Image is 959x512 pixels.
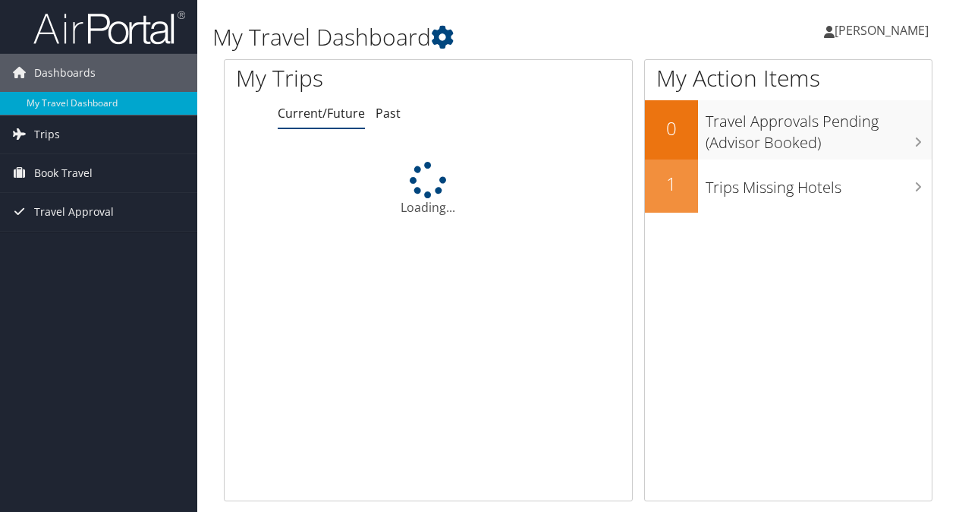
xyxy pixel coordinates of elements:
[212,21,700,53] h1: My Travel Dashboard
[706,169,932,198] h3: Trips Missing Hotels
[34,54,96,92] span: Dashboards
[34,193,114,231] span: Travel Approval
[835,22,929,39] span: [PERSON_NAME]
[34,115,60,153] span: Trips
[34,154,93,192] span: Book Travel
[645,160,932,213] a: 1Trips Missing Hotels
[278,105,365,122] a: Current/Future
[376,105,401,122] a: Past
[645,171,698,197] h2: 1
[645,62,932,94] h1: My Action Items
[236,62,451,94] h1: My Trips
[645,115,698,141] h2: 0
[706,103,932,153] h3: Travel Approvals Pending (Advisor Booked)
[225,162,632,216] div: Loading...
[33,10,185,46] img: airportal-logo.png
[824,8,944,53] a: [PERSON_NAME]
[645,100,932,159] a: 0Travel Approvals Pending (Advisor Booked)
